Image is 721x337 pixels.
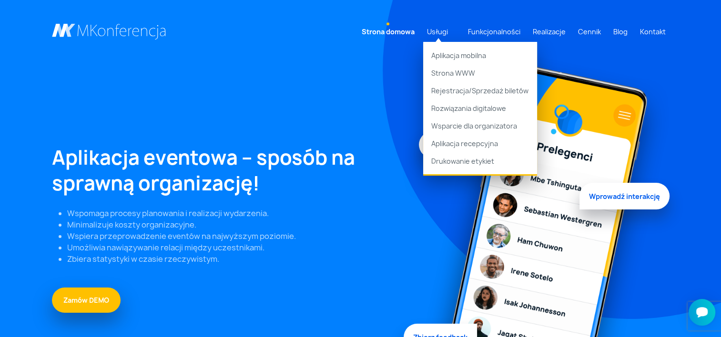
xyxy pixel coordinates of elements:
[579,180,670,207] span: Wprowadź interakcję
[574,23,605,40] a: Cennik
[67,230,407,242] li: Wspiera przeprowadzenie eventów na najwyższym poziomie.
[423,152,537,175] a: Drukowanie etykiet
[419,134,504,161] span: Informuj na bieżąco
[529,23,569,40] a: Realizacje
[423,64,537,82] a: Strona WWW
[423,117,537,135] a: Wsparcie dla organizatora
[67,242,407,253] li: Umożliwia nawiązywanie relacji między uczestnikami.
[67,253,407,265] li: Zbiera statystyki w czasie rzeczywistym.
[67,219,407,230] li: Minimalizuje koszty organizacyjne.
[609,23,631,40] a: Blog
[423,135,537,152] a: Aplikacja recepcyjna
[423,82,537,99] a: Rejestracja/Sprzedaż biletów
[52,287,121,313] a: Zamów DEMO
[52,145,407,196] h1: Aplikacja eventowa – sposób na sprawną organizację!
[67,208,407,219] li: Wspomaga procesy planowania i realizacji wydarzenia.
[423,99,537,117] a: Rozwiązania digitalowe
[423,23,452,40] a: Usługi
[636,23,670,40] a: Kontakt
[423,42,537,64] a: Aplikacja mobilna
[689,299,715,326] iframe: Smartsupp widget button
[464,23,524,40] a: Funkcjonalności
[358,23,418,40] a: Strona domowa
